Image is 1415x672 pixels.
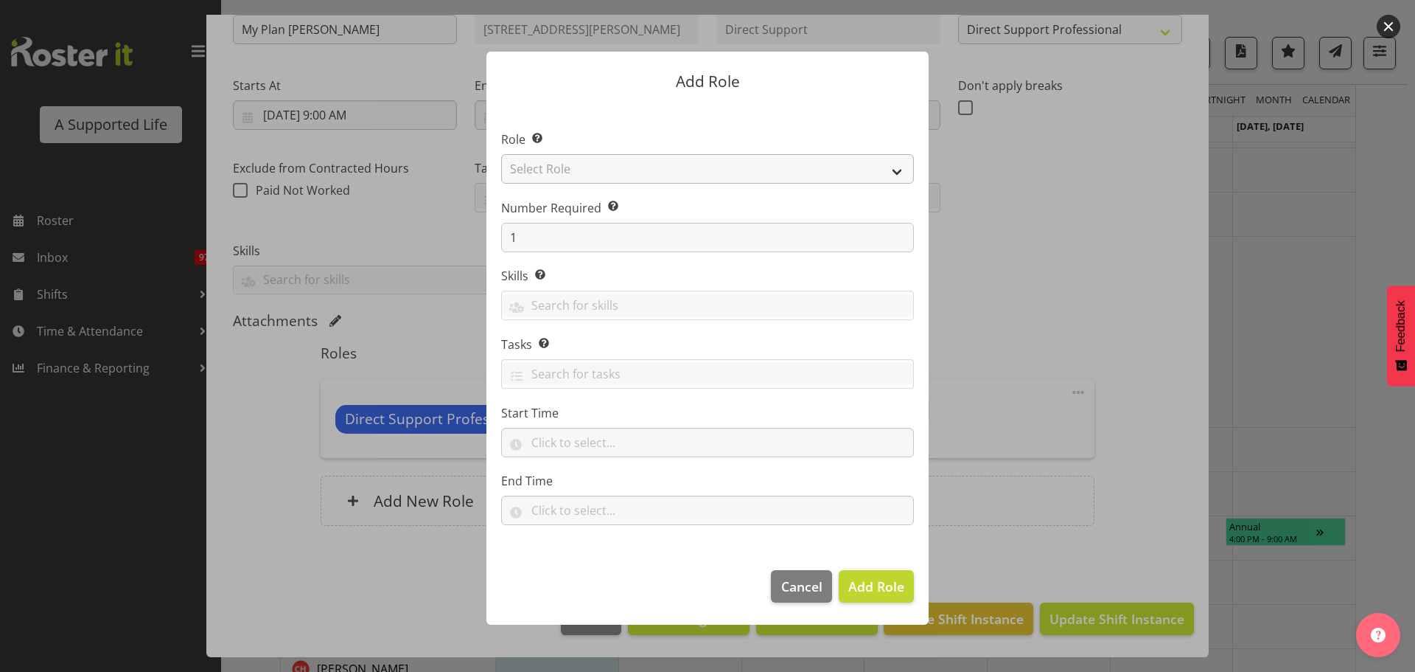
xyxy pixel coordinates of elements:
button: Add Role [839,570,914,603]
p: Add Role [501,74,914,89]
input: Click to select... [501,428,914,457]
span: Feedback [1394,300,1408,352]
input: Search for tasks [502,362,913,385]
label: Role [501,131,914,148]
label: Start Time [501,404,914,422]
span: Cancel [781,577,822,596]
input: Click to select... [501,496,914,525]
input: Search for skills [502,294,913,317]
button: Cancel [771,570,831,603]
span: Add Role [848,578,904,595]
label: Tasks [501,336,914,353]
label: Number Required [501,199,914,217]
label: End Time [501,472,914,490]
img: help-xxl-2.png [1371,628,1386,642]
label: Skills [501,267,914,285]
button: Feedback - Show survey [1387,285,1415,386]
